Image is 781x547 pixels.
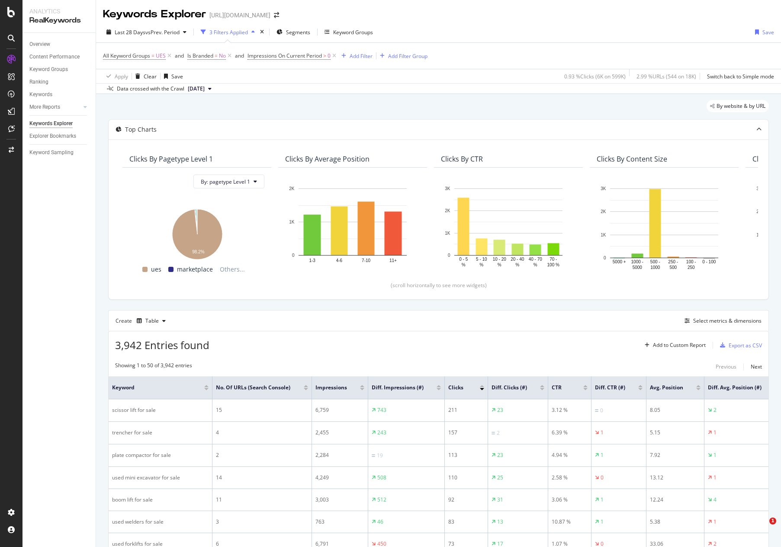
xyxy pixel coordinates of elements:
div: Create [116,314,169,328]
span: 0 [328,50,331,62]
span: marketplace [177,264,213,275]
span: By website & by URL [717,104,765,109]
div: 5.15 [650,429,701,437]
div: Top Charts [125,125,157,134]
div: Keywords Explorer [29,119,73,128]
img: Equal [372,454,375,457]
div: 4,249 [315,474,364,482]
button: Add to Custom Report [641,338,706,352]
span: Clicks [448,384,467,392]
div: and [175,52,184,59]
span: Keyword [112,384,191,392]
span: Impressions [315,384,347,392]
text: % [479,262,483,267]
text: 0 - 5 [459,257,468,262]
button: Previous [716,362,736,372]
div: Add Filter Group [388,52,427,60]
text: % [515,262,519,267]
div: 3.12 % [552,406,588,414]
text: 0 [604,256,606,260]
div: 4 [714,496,717,504]
button: 3 Filters Applied [197,25,258,39]
a: Keyword Groups [29,65,90,74]
button: Segments [273,25,314,39]
button: Keyword Groups [321,25,376,39]
text: 1K [445,231,450,236]
span: No [219,50,226,62]
div: trencher for sale [112,429,209,437]
button: [DATE] [184,84,215,94]
div: More Reports [29,103,60,112]
a: More Reports [29,103,81,112]
text: 2K [445,209,450,214]
span: Last 28 Days [115,29,145,36]
span: Avg. Position [650,384,683,392]
div: 763 [315,518,364,526]
span: Diff. Avg. Position (#) [708,384,762,392]
span: = [151,52,154,59]
div: 113 [448,451,484,459]
div: 2.99 % URLs ( 544 on 18K ) [636,73,696,80]
button: and [235,52,244,60]
text: 1K [601,233,606,237]
div: 1 [714,518,717,526]
div: 6,759 [315,406,364,414]
div: 243 [377,429,386,437]
text: 40 - 70 [529,257,543,262]
text: 4-6 [336,258,343,263]
div: plate compactor for sale [112,451,209,459]
button: Add Filter [338,51,373,61]
div: 1 [601,496,604,504]
a: Keywords Explorer [29,119,90,128]
text: 1-3 [309,258,315,263]
div: 3,003 [315,496,364,504]
text: 500 - [650,259,660,264]
div: 157 [448,429,484,437]
div: Clicks By pagetype Level 1 [129,155,213,163]
button: Export as CSV [717,338,762,352]
a: Keyword Sampling [29,148,90,157]
a: Explorer Bookmarks [29,132,90,141]
div: 1 [714,429,717,437]
div: (scroll horizontally to see more widgets) [119,282,758,289]
text: 5000 [633,265,643,270]
text: 5000 + [613,259,626,264]
div: 14 [216,474,308,482]
div: 2 [714,406,717,414]
div: 3 [216,518,308,526]
text: 20 - 40 [511,257,524,262]
text: 5 - 10 [476,257,487,262]
svg: A chart. [597,184,732,271]
div: Showing 1 to 50 of 3,942 entries [115,362,192,372]
span: > [323,52,326,59]
div: times [258,28,266,36]
text: 3K [756,186,762,191]
div: Apply [115,73,128,80]
div: 15 [216,406,308,414]
div: Table [145,318,159,324]
div: 7.92 [650,451,701,459]
text: 1K [289,220,295,224]
div: 31 [497,496,503,504]
div: Clicks By Content Size [597,155,667,163]
div: Switch back to Simple mode [707,73,774,80]
div: 2,284 [315,451,364,459]
span: All Keyword Groups [103,52,150,59]
text: 1000 [650,265,660,270]
div: 2,455 [315,429,364,437]
div: and [235,52,244,59]
div: A chart. [129,205,264,261]
div: 13.12 [650,474,701,482]
div: A chart. [441,184,576,268]
div: 5.38 [650,518,701,526]
div: 3.06 % [552,496,588,504]
span: 1 [769,518,776,524]
div: Content Performance [29,52,80,61]
svg: A chart. [285,184,420,268]
text: 0 [292,253,295,258]
div: 508 [377,474,386,482]
span: UES [156,50,166,62]
div: 12.24 [650,496,701,504]
div: Analytics [29,7,89,16]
